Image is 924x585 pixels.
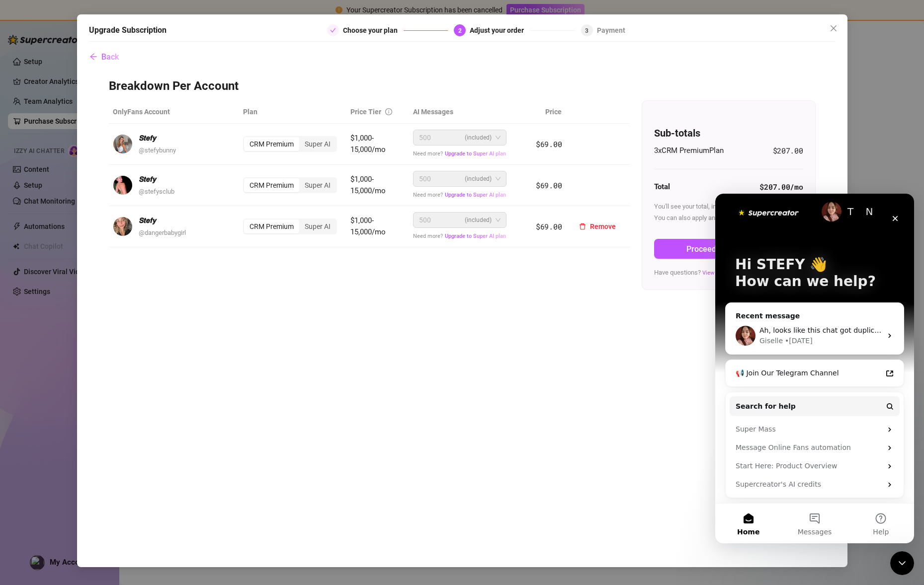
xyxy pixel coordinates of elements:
[579,223,586,230] span: delete
[890,551,914,575] iframe: Intercom live chat
[465,213,492,227] span: (included)
[465,171,492,186] span: (included)
[14,245,184,263] div: Message Online Fans automation
[244,137,299,151] div: CRM Premium
[44,133,525,141] span: Ah, looks like this chat got duplicated — I’ll go ahead and close this one so we can continue in ...
[83,335,117,342] span: Messages
[413,233,506,239] span: Need more?
[465,130,492,145] span: (included)
[444,232,506,240] button: Upgrade to Super AI plan
[66,310,132,350] button: Messages
[715,194,914,543] iframe: Intercom live chat
[101,52,119,62] span: Back
[826,24,841,32] span: Close
[445,150,506,157] span: Upgrade to Super AI plan
[299,178,336,192] div: Super AI
[458,27,462,34] span: 2
[686,244,759,254] span: Proceed to Payment
[20,174,167,185] div: 📢 Join Our Telegram Channel
[20,286,167,296] div: Supercreator's AI credits
[14,226,184,245] div: Super Mass
[585,27,588,34] span: 3
[702,270,743,276] a: View Billing FAQ
[350,134,386,154] span: $1,000-15,000/mo
[445,233,506,239] span: Upgrade to Super AI plan
[597,24,625,36] div: Payment
[826,20,841,36] button: Close
[89,24,167,36] h5: Upgrade Subscription
[330,27,336,33] span: check
[419,130,431,145] span: 500
[139,146,176,154] span: @ stefybunny
[139,229,186,236] span: @ dangerbabygirl
[350,216,386,237] span: $1,000-15,000/mo
[536,180,562,190] span: $69.00
[139,134,156,143] strong: 𝙎𝙩𝙚𝙛𝙮
[470,24,530,36] div: Adjust your order
[444,191,506,199] button: Upgrade to Super AI plan
[139,216,156,225] strong: 𝙎𝙩𝙚𝙛𝙮
[350,108,381,116] span: Price Tier
[385,108,392,115] span: info-circle
[244,178,299,192] div: CRM Premium
[571,219,624,234] button: Remove
[14,282,184,300] div: Supercreator's AI credits
[109,100,240,124] th: OnlyFans Account
[419,213,431,227] span: 500
[14,203,184,222] button: Search for help
[654,145,724,157] span: 3 x CRM Premium Plan
[171,16,189,34] div: Close
[759,182,803,192] strong: $207.00 /mo
[444,150,506,157] button: Upgrade to Super AI plan
[343,24,404,36] div: Choose your plan
[20,267,167,278] div: Start Here: Product Overview
[20,230,167,241] div: Super Mass
[20,208,81,218] span: Search for help
[654,126,803,140] h4: Sub-totals
[590,222,616,230] span: Remove
[113,217,132,236] img: avatar.jpg
[654,182,670,191] strong: Total
[109,78,816,94] h3: Breakdown Per Account
[409,100,513,124] th: AI Messages
[654,269,778,276] span: Have questions? or
[513,100,566,124] th: Price
[243,177,337,193] div: segmented control
[445,192,506,198] span: Upgrade to Super AI plan
[299,137,336,151] div: Super AI
[89,47,119,67] button: Back
[654,239,803,259] button: Proceed to Paymentarrow-right
[44,142,68,152] div: Giselle
[350,175,386,196] span: $1,000-15,000/mo
[89,53,97,61] span: arrow-left
[113,135,132,153] img: avatar.jpg
[14,170,184,189] a: 📢 Join Our Telegram Channel
[133,310,199,350] button: Help
[536,221,562,231] span: $69.00
[419,171,431,186] span: 500
[536,139,562,149] span: $69.00
[158,335,173,342] span: Help
[20,249,167,259] div: Message Online Fans automation
[830,24,838,32] span: close
[413,150,506,157] span: Need more?
[14,263,184,282] div: Start Here: Product Overview
[22,335,44,342] span: Home
[244,219,299,233] div: CRM Premium
[239,100,346,124] th: Plan
[70,142,97,152] div: • [DATE]
[773,145,803,157] span: $207.00
[243,136,337,152] div: segmented control
[299,219,336,233] div: Super AI
[654,203,797,221] span: You'll see your total, including tax, on the next page. You can also apply any coupon codes there.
